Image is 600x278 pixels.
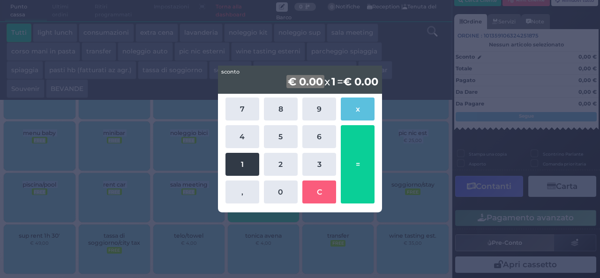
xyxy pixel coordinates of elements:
button: 7 [225,98,259,120]
button: , [225,180,259,203]
button: 2 [264,153,298,176]
button: x [341,98,375,120]
b: € 0.00 [343,75,378,88]
button: 9 [302,98,336,120]
span: sconto [221,68,240,76]
button: 5 [264,125,298,148]
div: x = [218,66,382,94]
button: 1 [225,153,259,176]
button: 0 [264,180,298,203]
button: 4 [225,125,259,148]
button: 3 [302,153,336,176]
button: = [341,125,375,203]
button: C [302,180,336,203]
b: € 0.00 [286,75,324,88]
button: 6 [302,125,336,148]
button: 8 [264,98,298,120]
b: 1 [330,75,337,88]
